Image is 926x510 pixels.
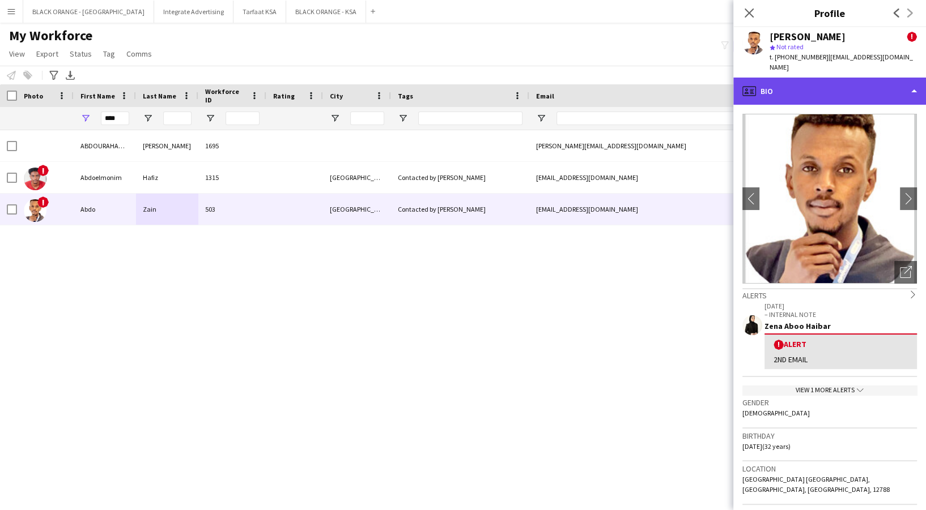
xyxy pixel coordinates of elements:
div: [PERSON_NAME] [770,32,846,42]
h3: Birthday [742,431,917,441]
span: [GEOGRAPHIC_DATA] [GEOGRAPHIC_DATA], [GEOGRAPHIC_DATA], [GEOGRAPHIC_DATA], 12788 [742,475,890,494]
div: Abdo [74,194,136,225]
span: Not rated [776,42,804,51]
div: Bio [733,78,926,105]
span: Status [70,49,92,59]
span: Last Name [143,92,176,100]
input: Email Filter Input [557,112,749,125]
app-action-btn: Export XLSX [63,68,77,82]
h3: Profile [733,6,926,20]
app-action-btn: Advanced filters [47,68,61,82]
div: [PERSON_NAME][EMAIL_ADDRESS][DOMAIN_NAME] [529,130,756,161]
span: [DEMOGRAPHIC_DATA] [742,409,810,417]
div: Contacted by [PERSON_NAME] [391,194,529,225]
p: [DATE] [764,302,917,310]
span: ! [37,165,49,176]
a: View [5,46,29,61]
div: Alert [774,339,908,350]
div: [EMAIL_ADDRESS][DOMAIN_NAME] [529,162,756,193]
input: Tags Filter Input [418,112,523,125]
span: [DATE] (32 years) [742,442,791,451]
input: Last Name Filter Input [163,112,192,125]
button: Open Filter Menu [398,113,408,123]
button: BLACK ORANGE - [GEOGRAPHIC_DATA] [23,1,154,23]
h3: Gender [742,397,917,408]
div: Abdoelmonim [74,162,136,193]
span: My Workforce [9,27,92,44]
button: Open Filter Menu [143,113,153,123]
a: Tag [99,46,120,61]
div: 1695 [198,130,266,161]
div: 1315 [198,162,266,193]
button: Open Filter Menu [536,113,546,123]
span: t. [PHONE_NUMBER] [770,53,829,61]
div: ABDOURAHAMAN [74,130,136,161]
div: [PERSON_NAME] [136,130,198,161]
span: ! [774,340,784,350]
span: ! [37,196,49,208]
a: Comms [122,46,156,61]
span: Workforce ID [205,87,246,104]
div: 503 [198,194,266,225]
div: [GEOGRAPHIC_DATA] [323,162,391,193]
button: Tarfaat KSA [233,1,286,23]
div: Contacted by [PERSON_NAME] [391,162,529,193]
button: Open Filter Menu [205,113,215,123]
span: | [EMAIL_ADDRESS][DOMAIN_NAME] [770,53,913,71]
img: Crew avatar or photo [742,114,917,284]
button: Open Filter Menu [80,113,91,123]
div: [GEOGRAPHIC_DATA] [323,194,391,225]
span: Tag [103,49,115,59]
span: ! [907,32,917,42]
span: First Name [80,92,115,100]
button: Open Filter Menu [330,113,340,123]
div: [EMAIL_ADDRESS][DOMAIN_NAME] [529,194,756,225]
span: Comms [126,49,152,59]
span: Email [536,92,554,100]
button: BLACK ORANGE - KSA [286,1,366,23]
span: Rating [273,92,295,100]
div: Alerts [742,288,917,301]
div: 2ND EMAIL [774,354,908,365]
span: Photo [24,92,43,100]
button: Integrate Advertising [154,1,233,23]
div: View 1 more alerts [742,385,917,395]
span: Export [36,49,58,59]
a: Status [65,46,96,61]
p: – INTERNAL NOTE [764,310,917,319]
input: First Name Filter Input [101,112,129,125]
img: Abdo Zain [24,199,46,222]
img: Abdoelmonim Hafiz [24,168,46,190]
div: Zain [136,194,198,225]
span: City [330,92,343,100]
div: Zena Aboo Haibar [764,321,917,331]
div: Hafiz [136,162,198,193]
input: City Filter Input [350,112,384,125]
h3: Location [742,464,917,474]
input: Workforce ID Filter Input [226,112,260,125]
span: Tags [398,92,413,100]
span: View [9,49,25,59]
div: Open photos pop-in [894,261,917,284]
a: Export [32,46,63,61]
